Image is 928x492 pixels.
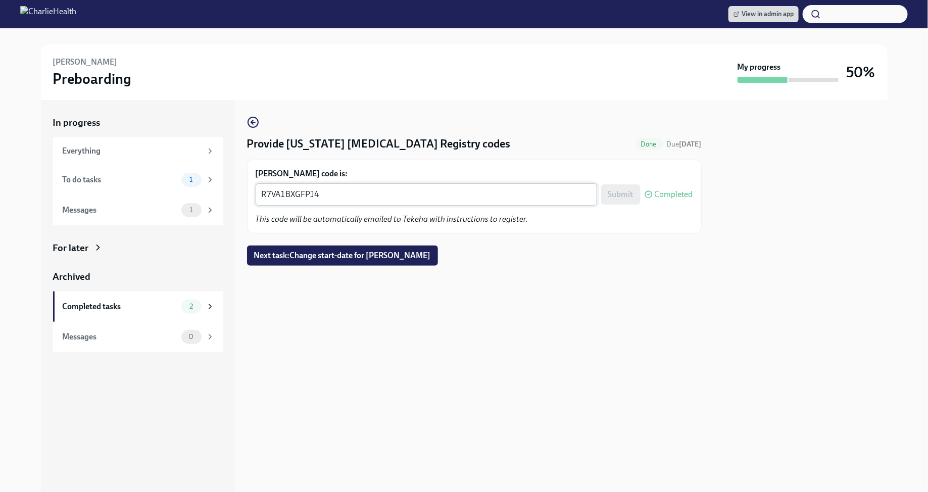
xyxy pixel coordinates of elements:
span: 2 [183,303,199,310]
span: 1 [183,206,199,214]
a: View in admin app [728,6,799,22]
a: Everything [53,137,223,165]
div: Messages [63,205,177,216]
textarea: R7VA1BXGFPJ4 [262,188,591,201]
a: To do tasks1 [53,165,223,195]
h3: 50% [847,63,875,81]
span: Done [635,140,663,148]
strong: [DATE] [679,140,702,149]
a: In progress [53,116,223,129]
div: To do tasks [63,174,177,185]
h6: [PERSON_NAME] [53,57,118,68]
span: Completed [655,190,693,199]
em: This code will be automatically emailed to Tekeha with instructions to register. [256,214,528,224]
span: Due [667,140,702,149]
span: 0 [182,333,200,340]
a: Messages0 [53,322,223,352]
a: Messages1 [53,195,223,225]
span: View in admin app [734,9,794,19]
h4: Provide [US_STATE] [MEDICAL_DATA] Registry codes [247,136,511,152]
a: Archived [53,270,223,283]
label: [PERSON_NAME] code is: [256,168,693,179]
a: For later [53,241,223,255]
div: Everything [63,145,202,157]
span: 1 [183,176,199,183]
a: Completed tasks2 [53,291,223,322]
img: CharlieHealth [20,6,76,22]
strong: My progress [738,62,781,73]
button: Next task:Change start-date for [PERSON_NAME] [247,245,438,266]
div: Completed tasks [63,301,177,312]
span: Next task : Change start-date for [PERSON_NAME] [254,251,431,261]
h3: Preboarding [53,70,132,88]
span: August 12th, 2025 09:00 [667,139,702,149]
div: For later [53,241,89,255]
div: Messages [63,331,177,342]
